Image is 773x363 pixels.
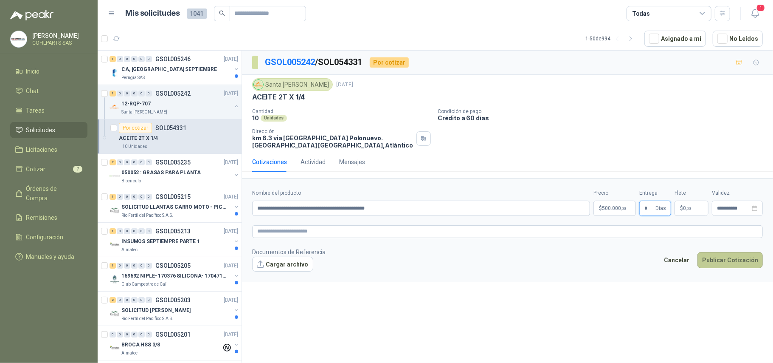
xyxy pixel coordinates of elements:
[131,91,138,96] div: 0
[697,252,763,268] button: Publicar Cotización
[124,91,130,96] div: 0
[686,206,691,211] span: ,00
[110,102,120,112] img: Company Logo
[131,56,138,62] div: 0
[146,159,152,165] div: 0
[593,189,636,197] label: Precio
[121,100,151,108] p: 12-RQP-707
[138,263,145,269] div: 0
[26,125,56,135] span: Solicitudes
[224,227,238,235] p: [DATE]
[110,261,240,288] a: 1 0 0 0 0 0 GSOL005205[DATE] Company Logo169692 NIPLE- 170376 SILICONA- 170471 VALVULA REGClub Ca...
[117,332,123,337] div: 0
[155,228,191,234] p: GSOL005213
[119,134,158,142] p: ACEITE 2T X 1/4
[121,281,168,288] p: Club Campestre de Cali
[110,274,120,284] img: Company Logo
[10,249,87,265] a: Manuales y ayuda
[119,123,152,133] div: Por cotizar
[155,263,191,269] p: GSOL005205
[632,9,650,18] div: Todas
[131,297,138,303] div: 0
[187,9,207,19] span: 1041
[110,226,240,253] a: 1 0 0 0 0 0 GSOL005213[DATE] Company LogoINSUMOS SEPTIEMPRE PARTE 1Almatec
[124,263,130,269] div: 0
[131,263,138,269] div: 0
[119,143,151,150] div: 10 Unidades
[138,228,145,234] div: 0
[117,56,123,62] div: 0
[117,159,123,165] div: 0
[10,63,87,79] a: Inicio
[655,201,666,216] span: Días
[26,184,79,203] span: Órdenes de Compra
[155,56,191,62] p: GSOL005246
[10,102,87,119] a: Tareas
[224,55,238,63] p: [DATE]
[110,159,116,165] div: 2
[10,83,87,99] a: Chat
[438,114,770,122] p: Crédito a 60 días
[121,212,173,219] p: Rio Fertil del Pacífico S.A.S.
[438,108,770,114] p: Condición de pago
[138,297,145,303] div: 0
[680,206,683,211] span: $
[26,213,58,222] span: Remisiones
[32,33,85,39] p: [PERSON_NAME]
[138,194,145,200] div: 0
[224,193,238,201] p: [DATE]
[110,332,116,337] div: 0
[146,263,152,269] div: 0
[110,157,240,184] a: 2 0 0 0 0 0 GSOL005235[DATE] Company Logo050052 : GRASAS PARA PLANTABiocirculo
[138,332,145,337] div: 0
[585,32,638,45] div: 1 - 50 de 994
[10,161,87,177] a: Cotizar7
[121,169,201,177] p: 050052 : GRASAS PARA PLANTA
[675,201,708,216] p: $ 0,00
[224,296,238,304] p: [DATE]
[117,194,123,200] div: 0
[110,297,116,303] div: 2
[10,181,87,206] a: Órdenes de Compra
[659,252,694,268] button: Cancelar
[110,205,120,216] img: Company Logo
[26,145,58,154] span: Licitaciones
[110,228,116,234] div: 1
[110,88,240,116] a: 1 0 0 0 0 0 GSOL005242[DATE] Company Logo12-RQP-707Santa [PERSON_NAME]
[224,331,238,339] p: [DATE]
[146,91,152,96] div: 0
[602,206,626,211] span: 500.000
[146,332,152,337] div: 0
[121,238,200,246] p: INSUMOS SEPTIEMPRE PARTE 1
[117,91,123,96] div: 0
[121,109,167,116] p: Santa [PERSON_NAME]
[224,90,238,98] p: [DATE]
[131,228,138,234] div: 0
[26,164,46,174] span: Cotizar
[117,228,123,234] div: 0
[370,57,409,68] div: Por cotizar
[110,91,116,96] div: 1
[126,7,180,20] h1: Mis solicitudes
[110,240,120,250] img: Company Logo
[155,159,191,165] p: GSOL005235
[110,329,240,357] a: 0 0 0 0 0 0 GSOL005201[DATE] Company LogoBROCA HSS 3/8Almatec
[26,106,45,115] span: Tareas
[146,297,152,303] div: 0
[10,10,53,20] img: Logo peakr
[124,159,130,165] div: 0
[10,122,87,138] a: Solicitudes
[73,166,82,173] span: 7
[146,194,152,200] div: 0
[121,272,227,280] p: 169692 NIPLE- 170376 SILICONA- 170471 VALVULA REG
[252,78,333,91] div: Santa [PERSON_NAME]
[110,56,116,62] div: 1
[146,228,152,234] div: 0
[155,194,191,200] p: GSOL005215
[110,194,116,200] div: 1
[117,263,123,269] div: 0
[121,350,138,357] p: Almatec
[26,67,40,76] span: Inicio
[138,91,145,96] div: 0
[110,54,240,81] a: 1 0 0 0 0 0 GSOL005246[DATE] Company LogoCA, [GEOGRAPHIC_DATA] SEPTIEMBREPerugia SAS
